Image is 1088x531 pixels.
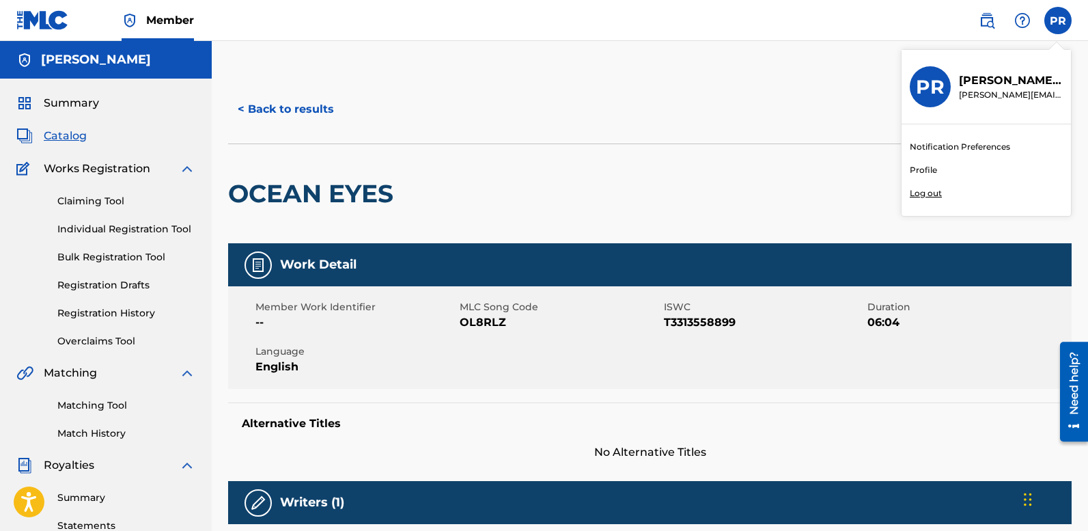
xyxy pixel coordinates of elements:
span: -- [255,314,456,331]
span: ISWC [664,300,865,314]
img: MLC Logo [16,10,69,30]
img: Top Rightsholder [122,12,138,29]
img: Accounts [16,52,33,68]
span: 06:04 [867,314,1068,331]
img: Works Registration [16,161,34,177]
img: expand [179,365,195,381]
button: < Back to results [228,92,344,126]
h5: Work Detail [280,257,357,273]
a: Summary [57,491,195,505]
a: Overclaims Tool [57,334,195,349]
a: CatalogCatalog [16,128,87,144]
img: help [1014,12,1031,29]
img: expand [179,457,195,474]
img: expand [179,161,195,177]
h5: Writers (1) [280,495,344,510]
iframe: Chat Widget [1020,465,1088,531]
div: Drag [1024,479,1032,520]
a: Bulk Registration Tool [57,250,195,264]
span: OL8RLZ [460,314,660,331]
span: Matching [44,365,97,381]
a: Match History [57,426,195,441]
span: Duration [867,300,1068,314]
img: Matching [16,365,33,381]
h5: Alternative Titles [242,417,1058,431]
a: SummarySummary [16,95,99,111]
span: English [255,359,456,375]
img: Work Detail [250,257,266,273]
span: Royalties [44,457,94,474]
span: Language [255,344,456,359]
span: No Alternative Titles [228,444,1072,461]
h5: Peter Richardson [41,52,151,68]
span: Catalog [44,128,87,144]
p: peter.richardson412@gmail.com [959,89,1063,101]
div: User Menu [1044,7,1072,34]
img: Catalog [16,128,33,144]
span: Works Registration [44,161,150,177]
img: Writers [250,495,266,511]
span: PR [1050,13,1066,29]
span: Summary [44,95,99,111]
a: Individual Registration Tool [57,222,195,236]
h2: OCEAN EYES [228,178,400,209]
a: Notification Preferences [910,141,1010,153]
img: Royalties [16,457,33,474]
a: Matching Tool [57,398,195,413]
img: search [979,12,995,29]
a: Public Search [973,7,1001,34]
a: Registration Drafts [57,278,195,292]
a: Profile [910,164,937,176]
span: MLC Song Code [460,300,660,314]
div: Help [1009,7,1036,34]
p: Log out [910,187,942,200]
span: T3313558899 [664,314,865,331]
a: Claiming Tool [57,194,195,208]
img: Summary [16,95,33,111]
h3: PR [916,75,945,99]
span: Member [146,12,194,28]
a: Registration History [57,306,195,321]
span: Member Work Identifier [255,300,456,314]
iframe: Resource Center [1050,336,1088,446]
p: Peter Richardson [959,72,1063,89]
